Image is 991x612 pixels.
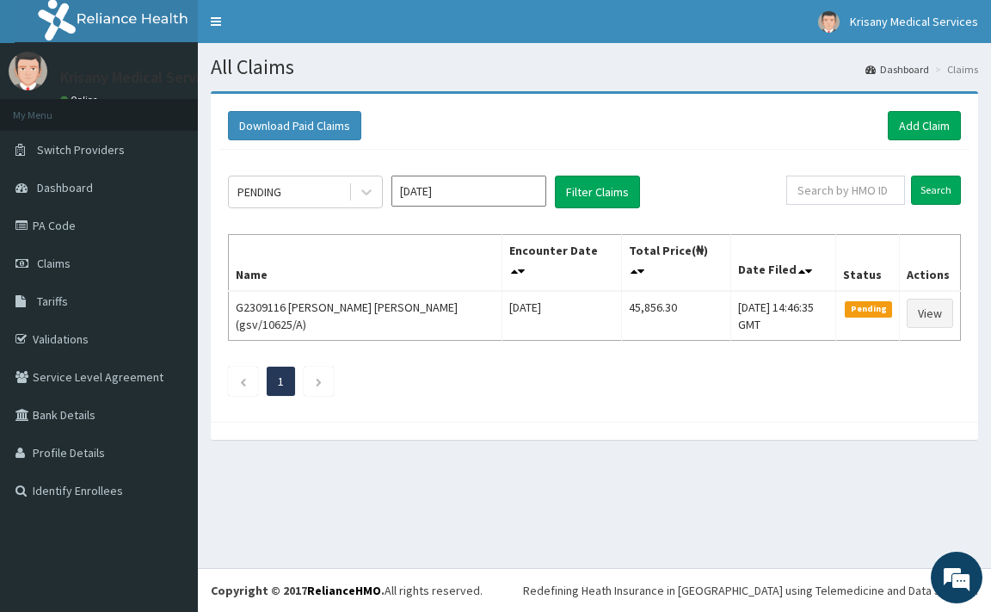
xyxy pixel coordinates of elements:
[37,180,93,195] span: Dashboard
[502,235,621,292] th: Encounter Date
[198,568,991,612] footer: All rights reserved.
[845,301,892,317] span: Pending
[931,62,978,77] li: Claims
[32,86,70,129] img: d_794563401_company_1708531726252_794563401
[60,94,102,106] a: Online
[523,582,978,599] div: Redefining Heath Insurance in [GEOGRAPHIC_DATA] using Telemedicine and Data Science!
[731,291,836,341] td: [DATE] 14:46:35 GMT
[239,374,247,389] a: Previous page
[786,176,905,205] input: Search by HMO ID
[237,183,281,201] div: PENDING
[211,583,385,598] strong: Copyright © 2017 .
[818,11,840,33] img: User Image
[100,191,237,365] span: We're online!
[89,96,289,119] div: Chat with us now
[9,419,328,479] textarea: Type your message and hit 'Enter'
[307,583,381,598] a: RelianceHMO
[555,176,640,208] button: Filter Claims
[621,291,731,341] td: 45,856.30
[228,111,361,140] button: Download Paid Claims
[229,235,502,292] th: Name
[850,14,978,29] span: Krisany Medical Services
[391,176,546,207] input: Select Month and Year
[211,56,978,78] h1: All Claims
[865,62,929,77] a: Dashboard
[60,70,223,85] p: Krisany Medical Services
[315,374,323,389] a: Next page
[731,235,836,292] th: Date Filed
[9,52,47,90] img: User Image
[282,9,323,50] div: Minimize live chat window
[37,294,68,309] span: Tariffs
[911,176,961,205] input: Search
[37,142,125,158] span: Switch Providers
[229,291,502,341] td: G2309116 [PERSON_NAME] [PERSON_NAME] (gsv/10625/A)
[899,235,960,292] th: Actions
[37,256,71,271] span: Claims
[278,374,284,389] a: Page 1 is your current page
[888,111,961,140] a: Add Claim
[621,235,731,292] th: Total Price(₦)
[836,235,900,292] th: Status
[502,291,621,341] td: [DATE]
[907,299,953,328] a: View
